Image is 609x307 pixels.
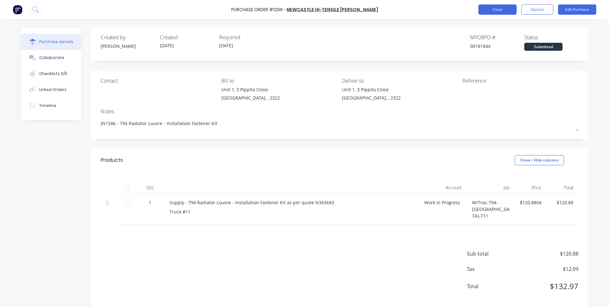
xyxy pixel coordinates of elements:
div: Contact [101,77,217,85]
button: Edit Purchase [558,4,596,15]
div: [GEOGRAPHIC_DATA], , 2322 [221,94,280,101]
div: Account [419,181,467,194]
div: $120.88 [552,199,573,206]
div: $120.8804 [520,199,541,206]
button: Show / Hide columns [515,155,564,165]
button: Checklists 0/0 [21,66,81,82]
button: Purchase details [21,34,81,50]
div: W/Trac-794-[GEOGRAPHIC_DATA]-T11 [467,194,515,225]
div: Truck #11 [169,208,414,215]
div: 00181844 [470,43,524,49]
button: Timeline [21,98,81,114]
div: Qty [136,181,164,194]
div: Status [524,34,578,41]
div: Purchase Order #1296 - [231,6,286,13]
div: Job [467,181,515,194]
span: $120.88 [515,250,578,258]
div: Linked Orders [39,87,67,93]
div: Created by [101,34,155,41]
button: Close [478,4,517,15]
div: Submitted [524,43,562,51]
div: [GEOGRAPHIC_DATA], , 2322 [342,94,401,101]
div: Reference [462,77,578,85]
div: Purchase details [39,39,73,45]
div: Timeline [39,103,56,109]
div: Products [101,156,123,164]
div: 1 [141,199,159,206]
div: Price [515,181,547,194]
div: [PERSON_NAME] [101,43,155,49]
div: Notes [101,108,578,115]
div: Deliver to [342,77,458,85]
span: Sub total [467,250,515,258]
span: Total [467,282,515,290]
button: Linked Orders [21,82,81,98]
div: MYOB PO # [470,34,524,41]
span: Tax [467,265,515,273]
button: Collaborate [21,50,81,66]
div: Unit 1, 3 Pippita Close [221,86,280,93]
div: Bill to [221,77,337,85]
div: Supply - 794 Radiator Louvre - Installation Fastener Kit as per quote N343683 [169,199,414,206]
div: Created [160,34,214,41]
div: Collaborate [39,55,64,61]
div: Checklists 0/0 [39,71,67,77]
div: Unit 1, 3 Pippita Close [342,86,401,93]
div: Required [219,34,273,41]
textarea: JN1586 - 794 Radiator Louvre - Installation Fastener Kit [101,117,578,131]
div: Work in Progress [419,194,467,225]
img: Factory [13,5,22,14]
a: Newcastle Hi-Tensile [PERSON_NAME] [287,6,378,13]
div: Total [547,181,578,194]
button: Options [521,4,553,15]
span: $132.97 [515,281,578,292]
span: $12.09 [515,265,578,273]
